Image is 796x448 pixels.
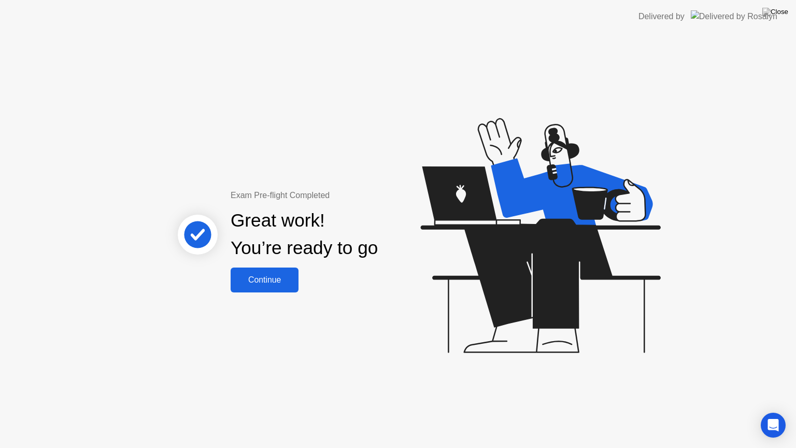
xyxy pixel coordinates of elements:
[691,10,777,22] img: Delivered by Rosalyn
[231,189,445,202] div: Exam Pre-flight Completed
[762,8,788,16] img: Close
[231,268,298,292] button: Continue
[761,413,786,438] div: Open Intercom Messenger
[638,10,685,23] div: Delivered by
[234,275,295,285] div: Continue
[231,207,378,262] div: Great work! You’re ready to go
